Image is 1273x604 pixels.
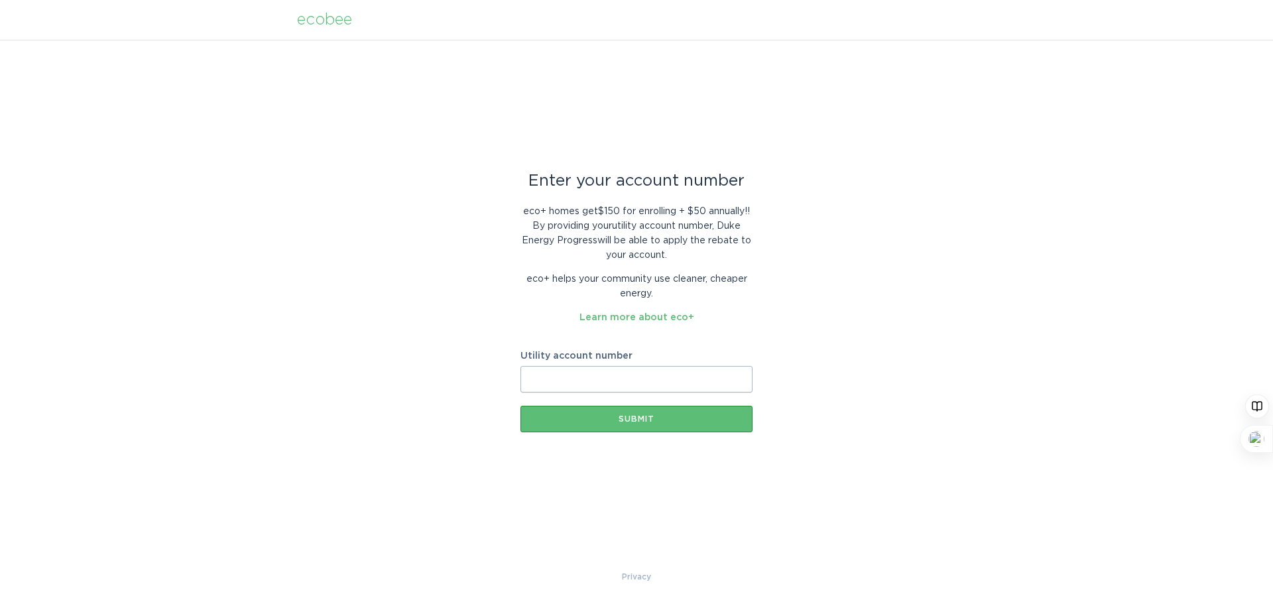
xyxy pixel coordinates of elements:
[622,570,651,584] a: Privacy Policy & Terms of Use
[520,174,753,188] div: Enter your account number
[520,351,753,361] label: Utility account number
[579,313,694,322] a: Learn more about eco+
[520,272,753,301] p: eco+ helps your community use cleaner, cheaper energy.
[297,13,352,27] div: ecobee
[527,415,746,423] div: Submit
[520,204,753,263] p: eco+ homes get $150 for enrolling + $50 annually! ! By providing your utility account number , Du...
[520,406,753,432] button: Submit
